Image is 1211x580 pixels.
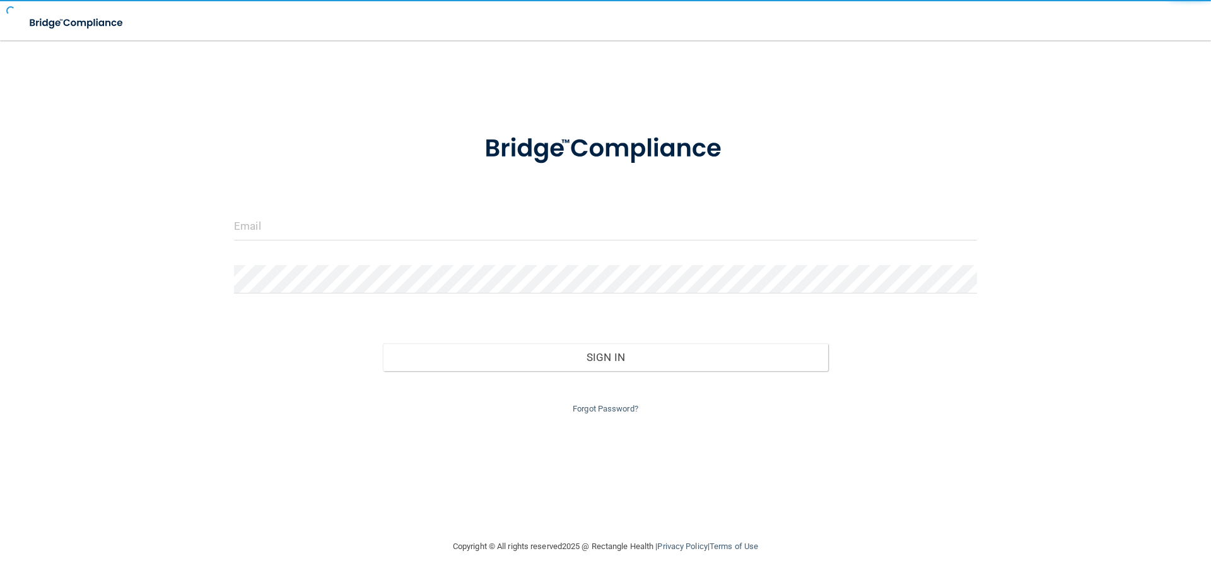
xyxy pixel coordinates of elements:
a: Privacy Policy [657,542,707,551]
a: Terms of Use [710,542,758,551]
a: Forgot Password? [573,404,638,413]
img: bridge_compliance_login_screen.278c3ca4.svg [459,116,752,182]
button: Sign In [383,343,829,371]
div: Copyright © All rights reserved 2025 @ Rectangle Health | | [375,526,836,567]
img: bridge_compliance_login_screen.278c3ca4.svg [19,10,135,36]
input: Email [234,212,977,240]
